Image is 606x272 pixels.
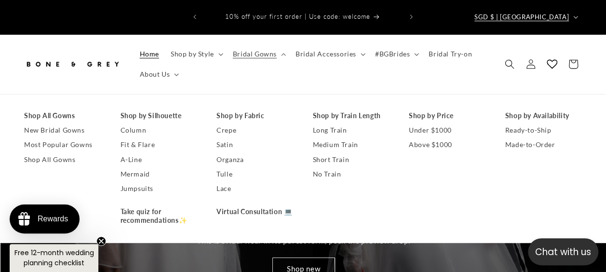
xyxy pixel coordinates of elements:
[140,70,170,79] span: About Us
[24,152,101,167] a: Shop All Gowns
[216,167,294,181] a: Tulle
[24,137,101,152] a: Most Popular Gowns
[24,123,101,137] a: New Bridal Gowns
[24,54,121,75] img: Bone and Grey Bridal
[134,64,183,84] summary: About Us
[216,137,294,152] a: Satin
[528,238,598,265] button: Open chatbox
[429,50,472,58] span: Bridal Try-on
[216,109,294,123] a: Shop by Fabric
[134,44,165,64] a: Home
[216,152,294,167] a: Organza
[505,137,582,152] a: Made-to-Order
[14,248,94,268] span: Free 12-month wedding planning checklist
[505,109,582,123] a: Shop by Availability
[409,109,486,123] a: Shop by Price
[313,123,390,137] a: Long Train
[313,167,390,181] a: No Train
[96,236,106,246] button: Close teaser
[10,244,98,272] div: Free 12-month wedding planning checklistClose teaser
[474,13,569,22] span: SGD $ | [GEOGRAPHIC_DATA]
[528,245,598,259] p: Chat with us
[216,181,294,196] a: Lace
[409,123,486,137] a: Under $1000
[225,13,370,20] span: 10% off your first order | Use code: welcome
[369,44,423,64] summary: #BGBrides
[165,44,227,64] summary: Shop by Style
[38,215,68,223] div: Rewards
[24,109,101,123] a: Shop All Gowns
[140,50,159,58] span: Home
[313,152,390,167] a: Short Train
[233,50,277,58] span: Bridal Gowns
[21,50,124,78] a: Bone and Grey Bridal
[469,8,582,26] button: SGD $ | [GEOGRAPHIC_DATA]
[227,44,290,64] summary: Bridal Gowns
[216,123,294,137] a: Crepe
[216,204,294,219] a: Virtual Consultation 💻
[171,50,214,58] span: Shop by Style
[423,44,478,64] a: Bridal Try-on
[505,123,582,137] a: Ready-to-Ship
[184,8,205,26] button: Previous announcement
[499,54,520,75] summary: Search
[401,8,422,26] button: Next announcement
[313,137,390,152] a: Medium Train
[121,181,198,196] a: Jumpsuits
[409,137,486,152] a: Above $1000
[121,152,198,167] a: A-Line
[121,123,198,137] a: Column
[375,50,410,58] span: #BGBrides
[121,167,198,181] a: Mermaid
[121,137,198,152] a: Fit & Flare
[121,109,198,123] a: Shop by Silhouette
[313,109,390,123] a: Shop by Train Length
[121,204,198,228] a: Take quiz for recommendations✨
[290,44,369,64] summary: Bridal Accessories
[296,50,356,58] span: Bridal Accessories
